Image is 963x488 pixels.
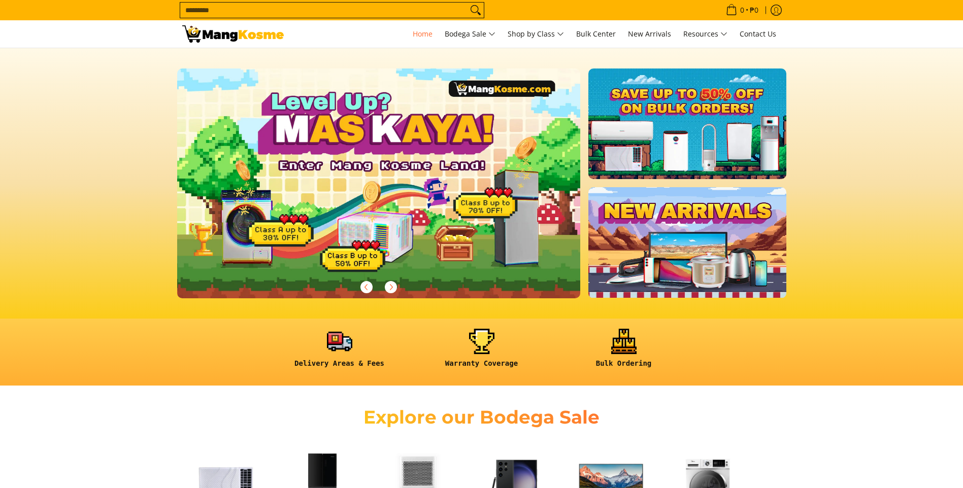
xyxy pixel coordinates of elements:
span: Contact Us [740,29,776,39]
button: Next [380,276,402,298]
span: Bulk Center [576,29,616,39]
a: New Arrivals [623,20,676,48]
button: Search [468,3,484,18]
a: <h6><strong>Bulk Ordering</strong></h6> [558,329,690,376]
button: Previous [355,276,378,298]
span: Bodega Sale [445,28,495,41]
span: 0 [739,7,746,14]
a: Home [408,20,438,48]
span: Shop by Class [508,28,564,41]
span: ₱0 [748,7,760,14]
a: Shop by Class [503,20,569,48]
a: Bodega Sale [440,20,501,48]
h2: Explore our Bodega Sale [335,406,629,429]
span: New Arrivals [628,29,671,39]
a: Bulk Center [571,20,621,48]
a: Contact Us [735,20,781,48]
nav: Main Menu [294,20,781,48]
span: Resources [683,28,727,41]
span: • [723,5,761,16]
img: Mang Kosme: Your Home Appliances Warehouse Sale Partner! [182,25,284,43]
span: Home [413,29,433,39]
a: <h6><strong>Delivery Areas & Fees</strong></h6> [274,329,406,376]
a: <h6><strong>Warranty Coverage</strong></h6> [416,329,548,376]
img: Gaming desktop banner [177,68,581,298]
a: Resources [678,20,733,48]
